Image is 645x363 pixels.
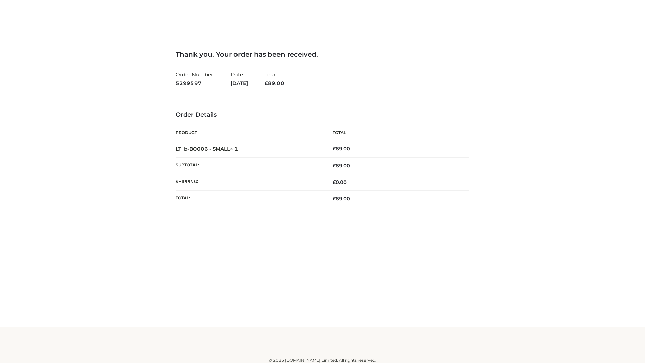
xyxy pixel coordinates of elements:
[176,111,469,119] h3: Order Details
[176,157,322,174] th: Subtotal:
[176,191,322,207] th: Total:
[333,163,336,169] span: £
[176,69,214,89] li: Order Number:
[230,146,238,152] strong: × 1
[176,125,322,140] th: Product
[265,80,284,86] span: 89.00
[176,79,214,88] strong: 5299597
[176,174,322,191] th: Shipping:
[333,179,347,185] bdi: 0.00
[333,196,350,202] span: 89.00
[322,125,469,140] th: Total
[231,69,248,89] li: Date:
[333,179,336,185] span: £
[265,80,268,86] span: £
[231,79,248,88] strong: [DATE]
[176,146,238,152] strong: LT_b-B0006 - SMALL
[265,69,284,89] li: Total:
[333,196,336,202] span: £
[333,146,336,152] span: £
[333,163,350,169] span: 89.00
[333,146,350,152] bdi: 89.00
[176,50,469,58] h3: Thank you. Your order has been received.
